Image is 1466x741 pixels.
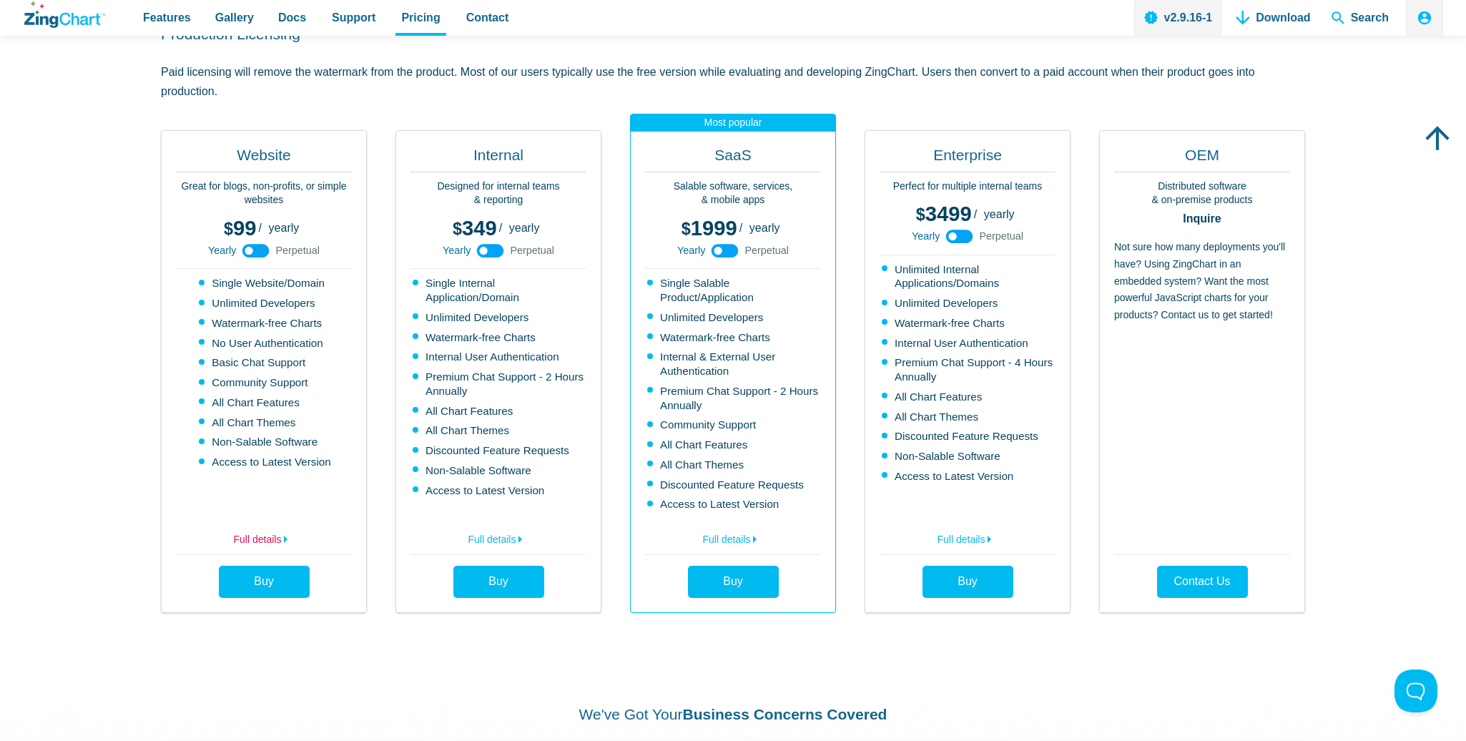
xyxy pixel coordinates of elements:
[208,245,236,255] span: Yearly
[488,575,508,587] span: Buy
[161,62,1305,101] p: Paid licensing will remove the watermark from the product. Most of our users typically use the fr...
[912,231,940,241] span: Yearly
[199,376,330,390] li: Community Support
[647,458,821,472] li: All Chart Themes
[645,526,821,549] a: Full details
[199,336,330,350] li: No User Authentication
[880,145,1056,172] h2: Enterprise
[199,296,330,310] li: Unlimited Developers
[199,455,330,469] li: Access to Latest Version
[1114,145,1290,172] h2: OEM
[413,350,586,364] li: Internal User Authentication
[882,390,1056,404] li: All Chart Features
[199,316,330,330] li: Watermark-free Charts
[413,276,586,305] li: Single Internal Application/Domain
[413,443,586,458] li: Discounted Feature Requests
[413,404,586,418] li: All Chart Features
[215,8,254,27] span: Gallery
[645,145,821,172] h2: SaaS
[199,396,330,410] li: All Chart Features
[647,350,821,378] li: Internal & External User Authentication
[199,416,330,430] li: All Chart Themes
[677,245,705,255] span: Yearly
[453,566,544,598] a: Buy
[176,180,352,207] p: Great for blogs, non-profits, or simple websites
[916,202,972,225] span: 3499
[958,575,978,587] span: Buy
[882,336,1056,350] li: Internal User Authentication
[647,384,821,413] li: Premium Chat Support - 2 Hours Annually
[510,245,554,255] span: Perpetual
[647,418,821,432] li: Community Support
[1174,576,1230,587] span: Contact Us
[219,566,310,598] a: Buy
[401,8,440,27] span: Pricing
[882,469,1056,484] li: Access to Latest Version
[647,330,821,345] li: Watermark-free Charts
[413,330,586,345] li: Watermark-free Charts
[176,526,352,549] a: Full details
[332,8,375,27] span: Support
[647,438,821,452] li: All Chart Features
[1157,566,1248,598] a: Contact Us
[410,526,586,549] a: Full details
[682,217,737,240] span: 1999
[413,484,586,498] li: Access to Latest Version
[466,8,509,27] span: Contact
[1114,239,1290,547] p: Not sure how many deployments you'll have? Using ZingChart in an embedded system? Want the most p...
[161,705,1305,724] h2: We've Got Your
[443,245,471,255] span: Yearly
[882,355,1056,384] li: Premium Chat Support - 4 Hours Annually
[413,463,586,478] li: Non-Salable Software
[143,8,191,27] span: Features
[744,245,789,255] span: Perpetual
[645,180,821,207] p: Salable software, services, & mobile apps
[984,208,1015,220] span: yearly
[275,245,320,255] span: Perpetual
[1114,213,1290,225] strong: Inquire
[880,526,1056,549] a: Full details
[1114,180,1290,207] p: Distributed software & on-premise products
[176,145,352,172] h2: Website
[647,478,821,492] li: Discounted Feature Requests
[453,217,497,240] span: 349
[278,8,306,27] span: Docs
[259,222,262,234] span: /
[723,575,743,587] span: Buy
[880,180,1056,194] p: Perfect for multiple internal teams
[882,449,1056,463] li: Non-Salable Software
[882,262,1056,291] li: Unlimited Internal Applications/Domains
[979,231,1023,241] span: Perpetual
[923,566,1013,598] a: Buy
[1394,669,1437,712] iframe: Toggle Customer Support
[199,435,330,449] li: Non-Salable Software
[413,310,586,325] li: Unlimited Developers
[269,222,300,234] span: yearly
[882,429,1056,443] li: Discounted Feature Requests
[682,706,887,722] strong: Business Concerns Covered
[974,209,977,220] span: /
[509,222,540,234] span: yearly
[739,222,742,234] span: /
[882,296,1056,310] li: Unlimited Developers
[413,423,586,438] li: All Chart Themes
[882,316,1056,330] li: Watermark-free Charts
[647,497,821,511] li: Access to Latest Version
[647,276,821,305] li: Single Salable Product/Application
[199,276,330,290] li: Single Website/Domain
[224,217,256,240] span: 99
[413,370,586,398] li: Premium Chat Support - 2 Hours Annually
[499,222,502,234] span: /
[410,145,586,172] h2: Internal
[410,180,586,207] p: Designed for internal teams & reporting
[254,575,274,587] span: Buy
[199,355,330,370] li: Basic Chat Support
[882,410,1056,424] li: All Chart Themes
[647,310,821,325] li: Unlimited Developers
[24,1,105,28] a: ZingChart Logo. Click to return to the homepage
[688,566,779,598] a: Buy
[749,222,780,234] span: yearly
